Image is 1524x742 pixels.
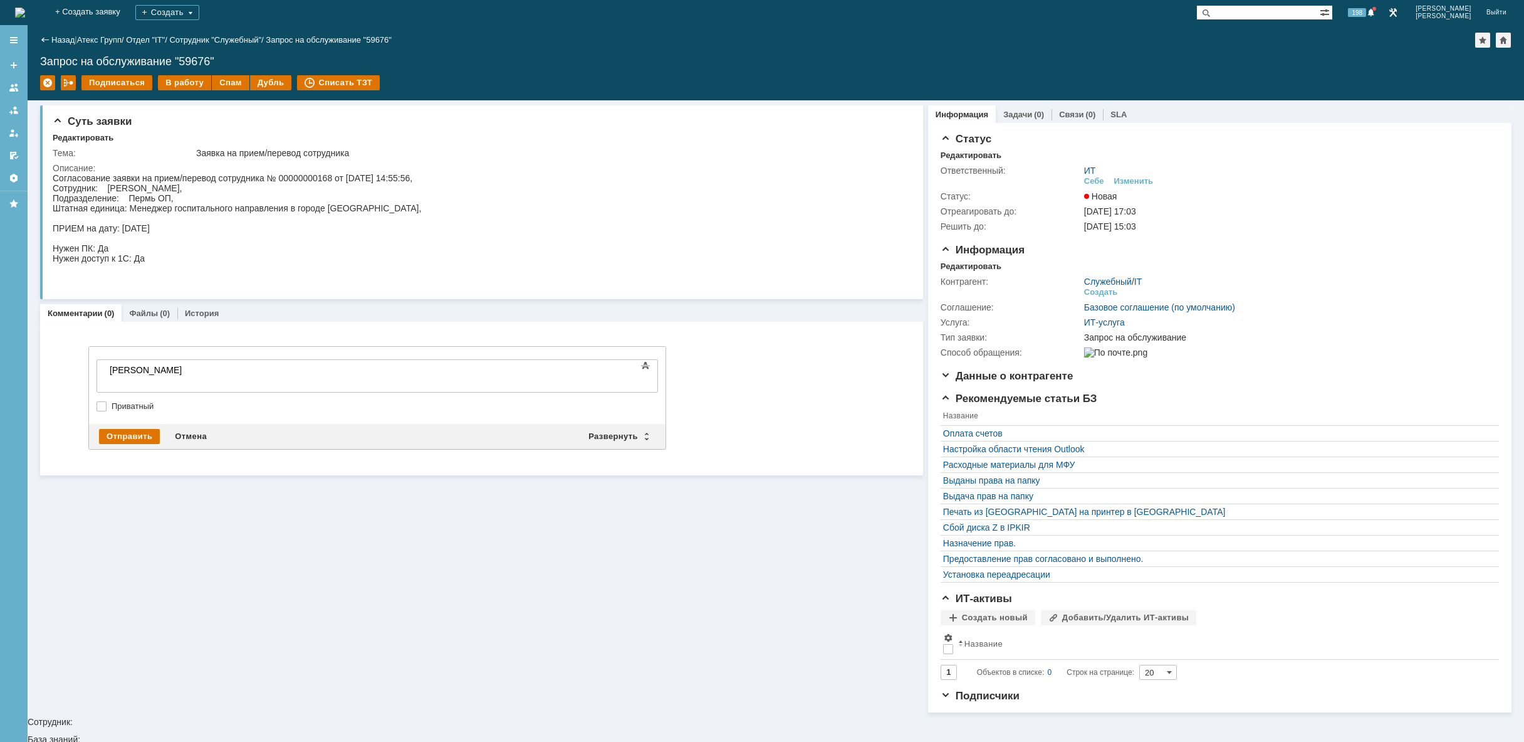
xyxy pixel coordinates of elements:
[1084,277,1132,287] a: Служебный
[964,639,1003,649] div: Название
[40,55,1511,68] div: Запрос на обслуживание "59676"
[1084,332,1491,342] div: Запрос на обслуживание
[943,633,953,643] span: Настройки
[1084,287,1117,297] div: Создать
[943,538,1490,548] a: Назначение прав.
[638,358,653,373] span: Показать панель инструментов
[75,34,76,44] div: |
[941,277,1082,287] div: Контрагент:
[941,262,1001,272] div: Редактировать
[941,206,1082,216] div: Отреагировать до:
[1084,191,1117,201] span: Новая
[105,309,115,318] div: (0)
[941,332,1082,342] div: Тип заявки:
[941,221,1082,231] div: Решить до:
[4,55,24,75] a: Создать заявку
[61,75,76,90] div: Работа с массовостью
[941,317,1082,327] div: Услуга:
[53,148,194,158] div: Тема:
[1496,33,1511,48] div: Сделать домашней страницей
[196,148,902,158] div: Заявка на прием/перевод сотрудника
[1059,110,1083,119] a: Связи
[943,522,1490,533] a: Сбой диска Z в IPKIR
[943,554,1490,564] a: Предоставление прав согласовано и выполнено.
[129,309,158,318] a: Файлы
[943,570,1490,580] a: Установка переадресации
[135,5,199,20] div: Создать
[943,475,1490,485] a: Выданы права на папку
[941,690,1020,702] span: Подписчики
[1003,110,1032,119] a: Задачи
[943,507,1490,517] a: Печать из [GEOGRAPHIC_DATA] на принтер в [GEOGRAPHIC_DATA]
[1084,221,1136,231] span: [DATE] 15:03
[941,244,1025,256] span: Информация
[943,428,1490,438] a: Оплата счетов
[941,302,1082,312] div: Соглашение:
[941,347,1082,358] div: Способ обращения:
[4,100,24,120] a: Заявки в моей ответственности
[4,168,24,188] a: Настройки
[943,460,1490,470] a: Расходные материалы для МФУ
[1348,8,1366,17] span: 198
[160,309,170,318] div: (0)
[169,35,266,45] div: /
[1475,33,1490,48] div: Добавить в избранное
[977,665,1134,680] i: Строк на странице:
[185,309,219,318] a: История
[1084,347,1147,358] img: По почте.png
[15,8,25,18] a: Перейти на домашнюю страницу
[1084,302,1235,312] a: Базовое соглашение (по умолчанию)
[53,133,113,143] div: Редактировать
[941,166,1082,176] div: Ответственный:
[28,100,1524,726] div: Сотрудник:
[1386,5,1401,20] a: Перейти в интерфейс администратора
[126,35,165,45] a: Отдел "IT"
[53,115,132,127] span: Суть заявки
[4,146,24,166] a: Мои согласования
[77,35,122,45] a: Атекс Групп
[5,5,183,15] div: [PERSON_NAME]
[126,35,169,45] div: /
[943,444,1490,454] a: Настройка области чтения Outlook
[941,133,991,145] span: Статус
[1320,6,1332,18] span: Расширенный поиск
[1085,110,1095,119] div: (0)
[1134,277,1142,287] a: IT
[977,668,1044,677] span: Объектов в списке:
[1084,176,1104,186] div: Себе
[1114,176,1154,186] div: Изменить
[1084,317,1125,327] a: ИТ-услуга
[1084,166,1096,176] a: ИТ
[1048,665,1052,680] div: 0
[941,409,1493,426] th: Название
[169,35,261,45] a: Сотрудник "Служебный"
[1084,206,1136,216] span: [DATE] 17:03
[956,630,1493,660] th: Название
[1110,110,1127,119] a: SLA
[15,8,25,18] img: logo
[1084,277,1142,287] div: /
[1416,13,1471,20] span: [PERSON_NAME]
[943,491,1490,501] a: Выдача прав на папку
[936,110,988,119] a: Информация
[51,35,75,45] a: Назад
[941,151,1001,161] div: Редактировать
[941,393,1097,405] span: Рекомендуемые статьи БЗ
[1416,5,1471,13] span: [PERSON_NAME]
[266,35,392,45] div: Запрос на обслуживание "59676"
[941,593,1012,605] span: ИТ-активы
[40,75,55,90] div: Удалить
[4,78,24,98] a: Заявки на командах
[4,123,24,143] a: Мои заявки
[941,370,1073,382] span: Данные о контрагенте
[77,35,127,45] div: /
